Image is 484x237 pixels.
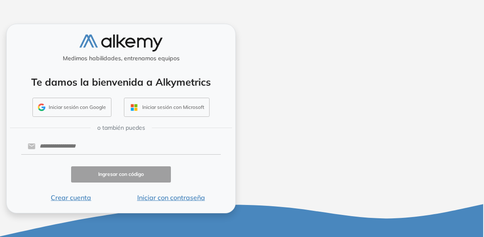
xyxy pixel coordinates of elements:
[17,76,225,88] h4: Te damos la bienvenida a Alkymetrics
[79,35,163,52] img: logo-alkemy
[38,104,45,111] img: GMAIL_ICON
[124,98,210,117] button: Iniciar sesión con Microsoft
[129,103,139,112] img: OUTLOOK_ICON
[32,98,111,117] button: Iniciar sesión con Google
[121,193,221,202] button: Iniciar con contraseña
[10,55,232,62] h5: Medimos habilidades, entrenamos equipos
[97,123,145,132] span: o también puedes
[21,193,121,202] button: Crear cuenta
[71,166,171,183] button: Ingresar con código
